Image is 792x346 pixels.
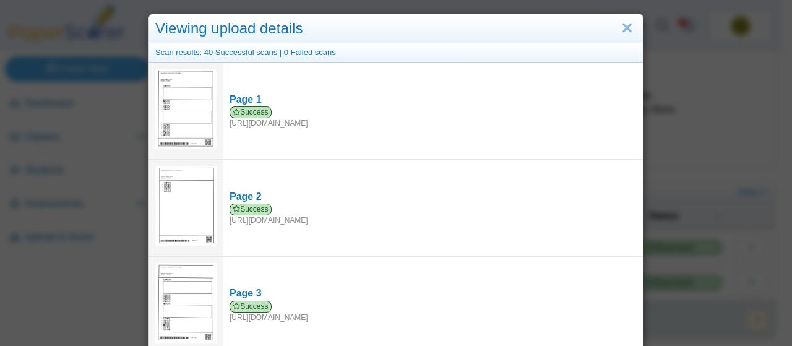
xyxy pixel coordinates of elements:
div: Page 1 [230,93,637,106]
div: [URL][DOMAIN_NAME] [230,301,637,323]
div: Scan results: 40 Successful scans | 0 Failed scans [149,43,643,63]
div: [URL][DOMAIN_NAME] [230,106,637,129]
div: [URL][DOMAIN_NAME] [230,204,637,226]
span: Success [230,106,272,118]
span: Success [230,301,272,313]
a: Close [618,18,637,39]
a: Page 1 Success [URL][DOMAIN_NAME] [223,87,643,135]
img: 3147762_SEPTEMBER_18_2025T17_12_25_495000000.jpeg [155,166,217,246]
img: 3147762_SEPTEMBER_18_2025T17_12_25_462000000.jpeg [155,69,217,149]
div: Page 2 [230,190,637,204]
a: Page 3 Success [URL][DOMAIN_NAME] [223,280,643,329]
span: Success [230,204,272,215]
img: 3147750_SEPTEMBER_18_2025T17_12_29_587000000.jpeg [155,263,217,343]
div: Viewing upload details [149,14,643,43]
a: Page 2 Success [URL][DOMAIN_NAME] [223,184,643,232]
div: Page 3 [230,287,637,300]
